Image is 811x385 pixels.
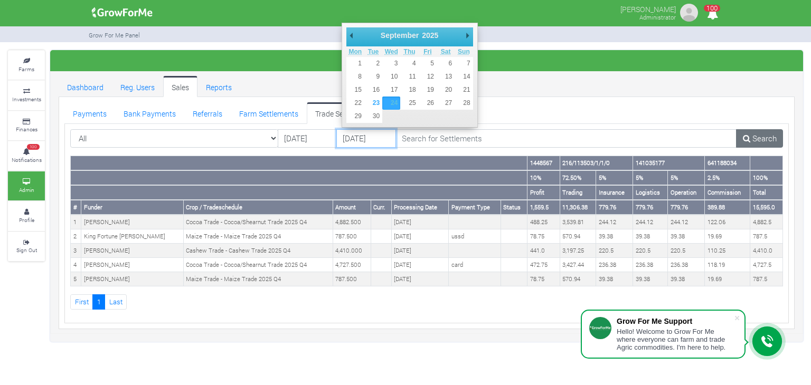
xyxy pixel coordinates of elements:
[560,185,596,200] th: Trading
[705,156,750,170] th: 641188034
[336,129,396,148] input: DD/MM/YYYY
[346,97,364,110] button: 22
[364,57,382,70] button: 2
[71,258,81,272] td: 4
[620,2,676,15] p: [PERSON_NAME]
[705,244,750,258] td: 110.25
[596,185,633,200] th: Insurance
[750,258,783,272] td: 4,727.5
[668,229,705,244] td: 39.38
[596,229,633,244] td: 39.38
[633,229,668,244] td: 39.38
[437,70,455,83] button: 13
[633,258,668,272] td: 236.38
[183,229,333,244] td: Maize Trade - Maize Trade 2025 Q4
[183,272,333,286] td: Maize Trade - Maize Trade 2025 Q4
[596,258,633,272] td: 236.38
[391,272,449,286] td: [DATE]
[19,216,34,224] small: Profile
[668,272,705,286] td: 39.38
[705,229,750,244] td: 19.69
[71,272,81,286] td: 5
[705,272,750,286] td: 19.69
[364,97,382,110] button: 23
[633,215,668,229] td: 244.12
[379,27,420,43] div: September
[404,48,416,55] abbr: Thursday
[333,258,371,272] td: 4,727.500
[278,129,337,148] input: DD/MM/YYYY
[560,215,596,229] td: 3,539.81
[449,229,501,244] td: ussd
[527,215,560,229] td: 488.25
[449,200,501,215] th: Payment Type
[81,258,184,272] td: [PERSON_NAME]
[750,215,783,229] td: 4,882.5
[391,200,449,215] th: Processing Date
[705,258,750,272] td: 118.19
[668,200,705,215] th: 779.76
[449,258,501,272] td: card
[81,244,184,258] td: [PERSON_NAME]
[382,97,400,110] button: 24
[527,272,560,286] td: 78.75
[560,229,596,244] td: 570.94
[527,170,560,185] th: 10%
[455,70,473,83] button: 14
[560,244,596,258] td: 3,197.25
[736,129,783,148] a: Search
[437,97,455,110] button: 27
[346,57,364,70] button: 1
[231,102,307,123] a: Farm Settlements
[183,215,333,229] td: Cocoa Trade - Cocoa/Shearnut Trade 2025 Q4
[633,170,668,185] th: 5%
[8,201,45,230] a: Profile
[12,156,42,163] small: Notifications
[668,215,705,229] td: 244.12
[668,170,705,185] th: 5%
[705,185,750,200] th: Commission
[633,185,668,200] th: Logistics
[81,215,184,229] td: [PERSON_NAME]
[527,200,560,215] th: 1,559.5
[163,76,197,97] a: Sales
[400,70,418,83] button: 11
[527,156,560,170] th: 1448567
[64,102,115,123] a: Payments
[364,70,382,83] button: 9
[92,294,105,310] a: 1
[183,258,333,272] td: Cocoa Trade - Cocoa/Shearnut Trade 2025 Q4
[89,31,140,39] small: Grow For Me Panel
[197,76,240,97] a: Reports
[633,200,668,215] th: 779.76
[458,48,470,55] abbr: Sunday
[441,48,451,55] abbr: Saturday
[560,200,596,215] th: 11,306.38
[633,156,705,170] th: 141035177
[8,111,45,140] a: Finances
[333,229,371,244] td: 787.500
[59,76,112,97] a: Dashboard
[437,83,455,97] button: 20
[750,229,783,244] td: 787.5
[70,294,93,310] a: First
[346,27,357,43] button: Previous Month
[8,51,45,80] a: Farms
[88,2,156,23] img: growforme image
[307,102,383,123] a: Trade Settlements
[437,57,455,70] button: 6
[750,272,783,286] td: 787.5
[419,83,437,97] button: 19
[81,229,184,244] td: King Fortune [PERSON_NAME]
[391,215,449,229] td: [DATE]
[333,215,371,229] td: 4,882.500
[702,2,723,26] i: Notifications
[596,272,633,286] td: 39.38
[678,2,700,23] img: growforme image
[639,13,676,21] small: Administrator
[333,272,371,286] td: 787.500
[382,57,400,70] button: 3
[8,171,45,200] a: Admin
[8,141,45,170] a: 100 Notifications
[596,200,633,215] th: 779.76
